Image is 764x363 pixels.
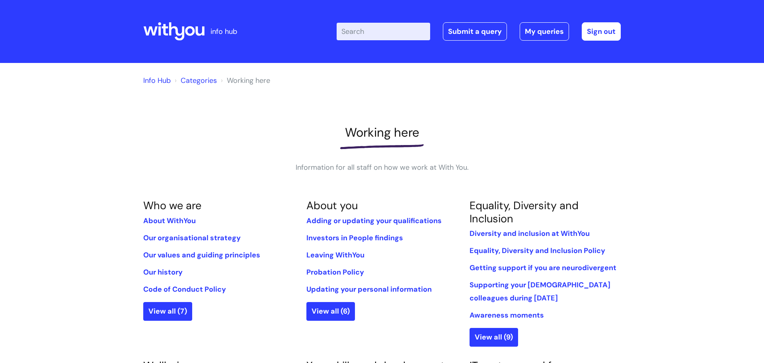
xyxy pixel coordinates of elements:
div: | - [337,22,621,41]
a: Probation Policy [306,267,364,277]
a: Code of Conduct Policy [143,285,226,294]
a: View all (9) [470,328,518,346]
a: View all (7) [143,302,192,320]
p: Information for all staff on how we work at With You. [263,161,501,174]
a: Our history [143,267,183,277]
a: About you [306,198,358,212]
a: Who we are [143,198,201,212]
h1: Working here [143,125,621,140]
a: Awareness moments [470,310,544,320]
a: Submit a query [443,22,507,41]
a: Equality, Diversity and Inclusion [470,198,579,225]
a: Info Hub [143,76,171,85]
a: Investors in People findings [306,233,403,243]
a: Getting support if you are neurodivergent [470,263,616,273]
a: Leaving WithYou [306,250,364,260]
a: Supporting your [DEMOGRAPHIC_DATA] colleagues during [DATE] [470,280,610,302]
p: info hub [210,25,237,38]
li: Working here [219,74,270,87]
a: Our organisational strategy [143,233,241,243]
a: Equality, Diversity and Inclusion Policy [470,246,605,255]
input: Search [337,23,430,40]
a: My queries [520,22,569,41]
a: Sign out [582,22,621,41]
a: Adding or updating your qualifications [306,216,442,226]
li: Solution home [173,74,217,87]
a: About WithYou [143,216,196,226]
a: Our values and guiding principles [143,250,260,260]
a: Categories [181,76,217,85]
a: Diversity and inclusion at WithYou [470,229,590,238]
a: View all (6) [306,302,355,320]
a: Updating your personal information [306,285,432,294]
